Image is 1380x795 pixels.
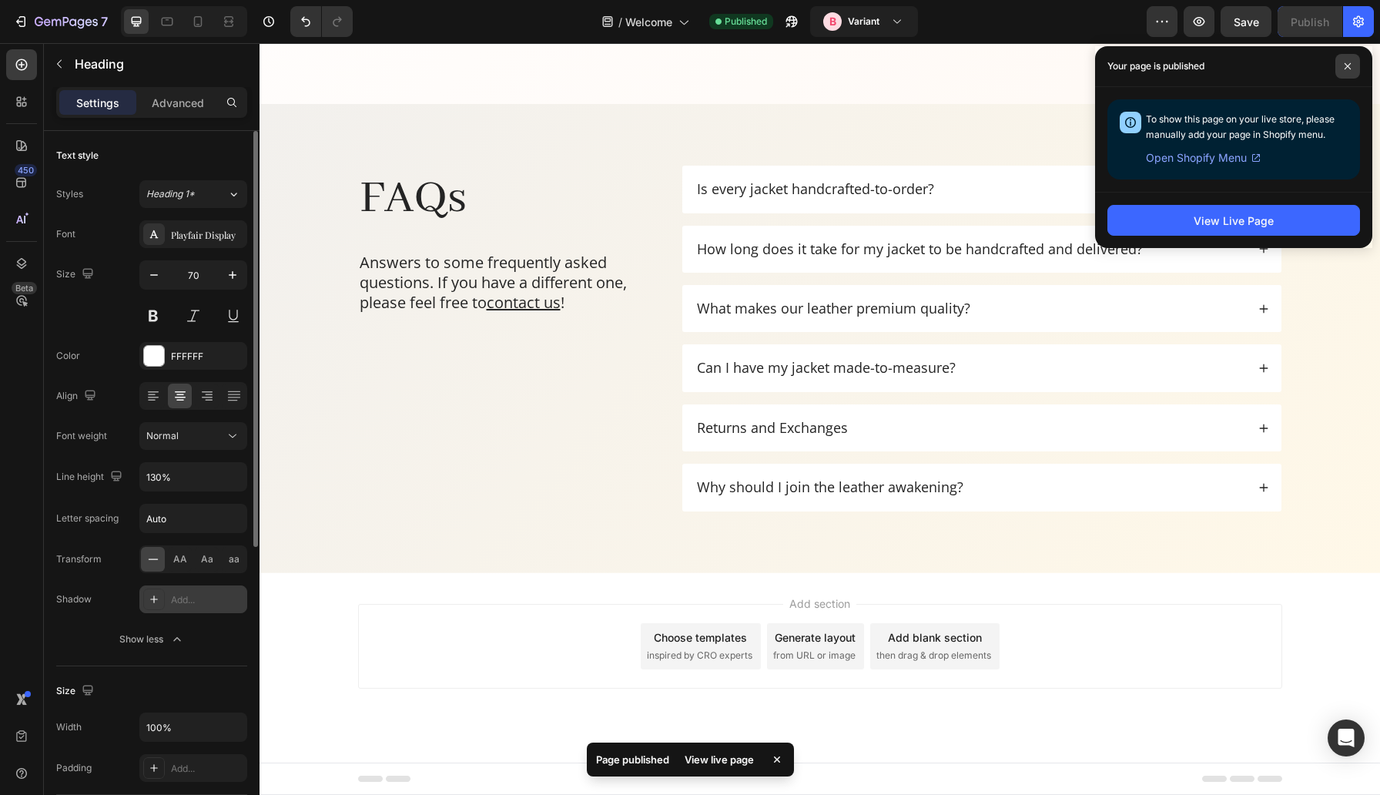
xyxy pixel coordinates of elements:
button: Save [1221,6,1271,37]
span: aa [229,552,239,566]
div: Add... [171,593,243,607]
div: Beta [12,282,37,294]
div: Open Intercom Messenger [1328,720,1365,756]
span: from URL or image [514,605,596,619]
p: Why should I join the leather awakening? [437,435,704,453]
button: Normal [139,422,247,450]
iframe: Design area [260,43,1380,795]
input: Auto [140,505,246,532]
p: Heading [75,55,241,73]
p: Page published [596,752,669,767]
div: Letter spacing [56,512,119,525]
div: Show less [119,632,185,647]
button: 7 [6,6,115,37]
div: Size [56,264,97,285]
div: Shadow [56,592,92,606]
span: Heading 1* [146,187,195,201]
span: Published [725,15,767,29]
p: Your page is published [1107,59,1204,74]
div: Add blank section [628,586,722,602]
h3: Variant [848,14,879,29]
span: Open Shopify Menu [1146,149,1247,167]
div: Align [56,386,99,407]
span: Save [1234,15,1259,29]
div: Choose templates [394,586,487,602]
div: Text style [56,149,99,163]
div: 450 [15,164,37,176]
p: What makes our leather premium quality? [437,257,711,274]
p: Advanced [152,95,204,111]
span: Add section [524,552,597,569]
div: FFFFFF [171,350,243,364]
span: Normal [146,430,179,441]
span: AA [173,552,187,566]
div: Publish [1291,14,1329,30]
div: View Live Page [1194,213,1274,229]
span: then drag & drop elements [617,605,732,619]
div: Undo/Redo [290,6,353,37]
div: Line height [56,467,126,488]
div: Add... [171,762,243,776]
div: Font [56,227,75,241]
input: Auto [140,463,246,491]
p: Is every jacket handcrafted-to-order? [437,137,675,155]
div: Styles [56,187,83,201]
div: Width [56,720,82,734]
span: To show this page on your live store, please manually add your page in Shopify menu. [1146,113,1335,140]
p: Returns and Exchanges [437,376,588,394]
div: Size [56,681,97,702]
div: Font weight [56,429,107,443]
div: Padding [56,761,92,775]
p: B [829,14,836,29]
button: Heading 1* [139,180,247,208]
div: Color [56,349,80,363]
p: Can I have my jacket made-to-measure? [437,316,696,334]
span: inspired by CRO experts [387,605,493,619]
div: Playfair Display [171,228,243,242]
button: View Live Page [1107,205,1360,236]
p: How long does it take for my jacket to be handcrafted and delivered? [437,197,883,215]
button: Show less [56,626,247,653]
p: 7 [101,12,108,31]
input: Auto [140,713,246,741]
button: Publish [1278,6,1342,37]
button: BVariant [810,6,918,37]
p: Settings [76,95,119,111]
div: Generate layout [515,586,596,602]
div: View live page [675,749,763,770]
span: / [618,14,622,30]
span: Welcome [625,14,672,30]
div: Transform [56,552,102,566]
span: Aa [201,552,213,566]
